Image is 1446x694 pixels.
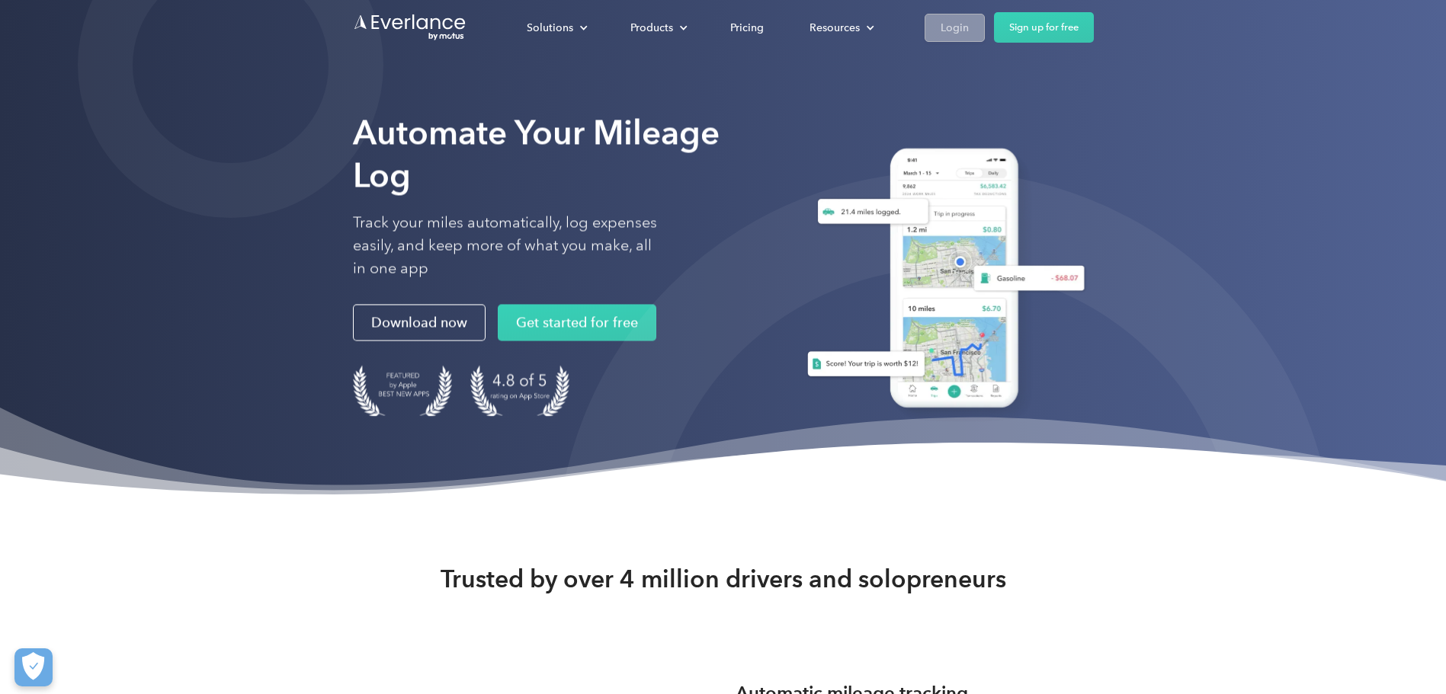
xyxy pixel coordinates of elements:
a: Pricing [715,14,779,41]
img: 4.9 out of 5 stars on the app store [470,366,569,417]
a: Sign up for free [994,12,1094,43]
div: Login [941,18,969,37]
a: Get started for free [498,305,656,341]
a: Go to homepage [353,13,467,42]
strong: Automate Your Mileage Log [353,112,720,195]
div: Resources [810,18,860,37]
button: Cookies Settings [14,648,53,686]
img: Everlance, mileage tracker app, expense tracking app [789,136,1094,425]
div: Pricing [730,18,764,37]
div: Solutions [511,14,600,41]
a: Download now [353,305,486,341]
a: Login [925,14,985,42]
div: Solutions [527,18,573,37]
strong: Trusted by over 4 million drivers and solopreneurs [441,564,1006,594]
div: Products [630,18,673,37]
img: Badge for Featured by Apple Best New Apps [353,366,452,417]
div: Products [615,14,700,41]
div: Resources [794,14,887,41]
p: Track your miles automatically, log expenses easily, and keep more of what you make, all in one app [353,212,658,280]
